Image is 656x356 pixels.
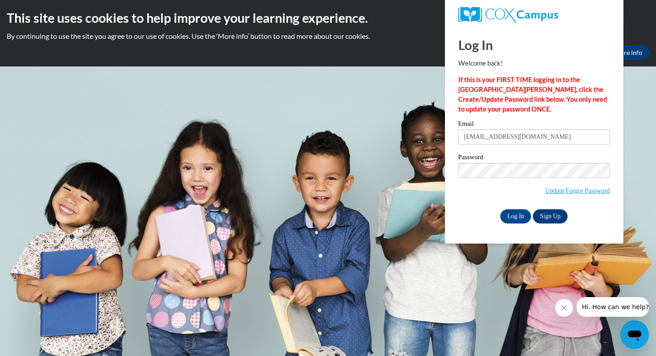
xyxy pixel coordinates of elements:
[458,7,610,23] a: COX Campus
[458,120,610,129] label: Email
[577,297,649,317] iframe: Message from company
[7,31,649,41] p: By continuing to use the site you agree to our use of cookies. Use the ‘More info’ button to read...
[458,36,610,54] h1: Log In
[620,320,649,349] iframe: Button to launch messaging window
[555,299,573,317] iframe: Close message
[458,154,610,163] label: Password
[545,187,610,194] a: Update/Forgot Password
[458,76,607,113] strong: If this is your FIRST TIME logging in to the [GEOGRAPHIC_DATA][PERSON_NAME], click the Create/Upd...
[607,46,649,60] a: More Info
[458,7,558,23] img: COX Campus
[500,209,531,224] input: Log In
[7,9,649,27] h2: This site uses cookies to help improve your learning experience.
[458,58,610,68] p: Welcome back!
[533,209,568,224] a: Sign Up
